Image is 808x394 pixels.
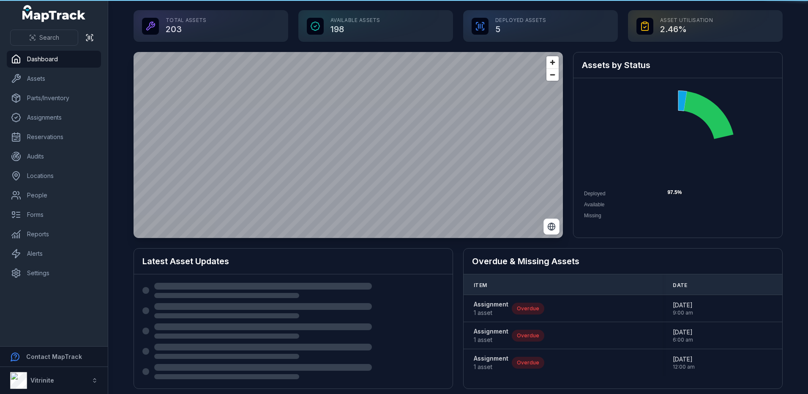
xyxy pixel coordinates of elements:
div: Overdue [512,330,544,342]
div: Overdue [512,357,544,369]
a: MapTrack [22,5,86,22]
a: Dashboard [7,51,101,68]
a: Assignments [7,109,101,126]
a: Assignment1 asset [474,300,508,317]
span: 6:00 am [673,337,693,343]
button: Search [10,30,78,46]
strong: Assignment [474,354,508,363]
a: Assignment1 asset [474,354,508,371]
a: Settings [7,265,101,282]
a: Parts/Inventory [7,90,101,107]
span: [DATE] [673,328,693,337]
span: 9:00 am [673,309,693,316]
a: Assignment1 asset [474,327,508,344]
a: Locations [7,167,101,184]
span: [DATE] [673,301,693,309]
a: Forms [7,206,101,223]
span: Available [584,202,604,208]
h2: Assets by Status [582,59,774,71]
span: 1 asset [474,363,508,371]
span: Missing [584,213,601,219]
a: People [7,187,101,204]
a: Audits [7,148,101,165]
button: Switch to Satellite View [543,219,560,235]
span: Date [673,282,687,289]
span: 1 asset [474,336,508,344]
span: [DATE] [673,355,695,364]
div: Overdue [512,303,544,315]
strong: Assignment [474,300,508,309]
canvas: Map [134,52,563,238]
a: Alerts [7,245,101,262]
a: Assets [7,70,101,87]
span: 1 asset [474,309,508,317]
strong: Contact MapTrack [26,353,82,360]
a: Reservations [7,129,101,145]
strong: Vitrinite [30,377,54,384]
span: Deployed [584,191,606,197]
h2: Overdue & Missing Assets [472,255,774,267]
button: Zoom out [546,68,559,81]
h2: Latest Asset Updates [142,255,444,267]
time: 12/09/2025, 6:00:00 am [673,328,693,343]
time: 14/07/2025, 9:00:00 am [673,301,693,316]
button: Zoom in [546,56,559,68]
time: 18/09/2025, 12:00:00 am [673,355,695,370]
span: Item [474,282,487,289]
strong: Assignment [474,327,508,336]
span: Search [39,33,59,42]
a: Reports [7,226,101,243]
span: 12:00 am [673,364,695,370]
